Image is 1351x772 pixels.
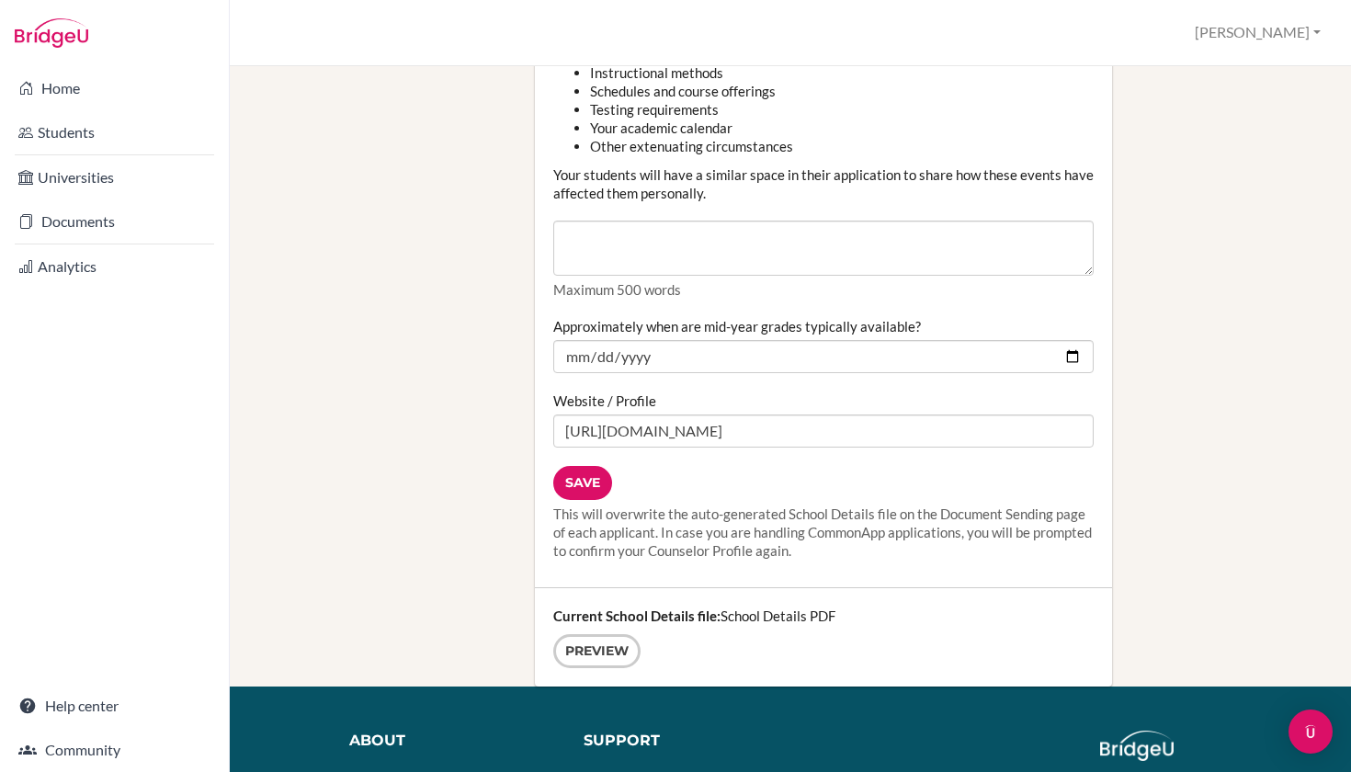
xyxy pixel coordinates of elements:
li: Instructional methods [590,63,1094,82]
div: Open Intercom Messenger [1289,710,1333,754]
a: Universities [4,159,225,196]
a: Preview [553,634,641,668]
li: Testing requirements [590,100,1094,119]
li: Other extenuating circumstances [590,137,1094,155]
input: Save [553,466,612,500]
button: [PERSON_NAME] [1186,16,1329,50]
a: Community [4,732,225,768]
label: Approximately when are mid-year grades typically available? [553,317,921,335]
img: Bridge-U [15,18,88,48]
div: This will overwrite the auto-generated School Details file on the Document Sending page of each a... [553,505,1094,560]
div: Support [584,731,777,752]
img: logo_white@2x-f4f0deed5e89b7ecb1c2cc34c3e3d731f90f0f143d5ea2071677605dd97b5244.png [1100,731,1175,761]
a: Documents [4,203,225,240]
div: About [349,731,556,752]
li: Schedules and course offerings [590,82,1094,100]
a: Home [4,70,225,107]
a: Analytics [4,248,225,285]
a: Students [4,114,225,151]
li: Your academic calendar [590,119,1094,137]
strong: Current School Details file: [553,607,721,624]
a: Help center [4,687,225,724]
div: School Details PDF [535,588,1112,687]
label: Website / Profile [553,392,656,410]
p: Maximum 500 words [553,280,1094,299]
